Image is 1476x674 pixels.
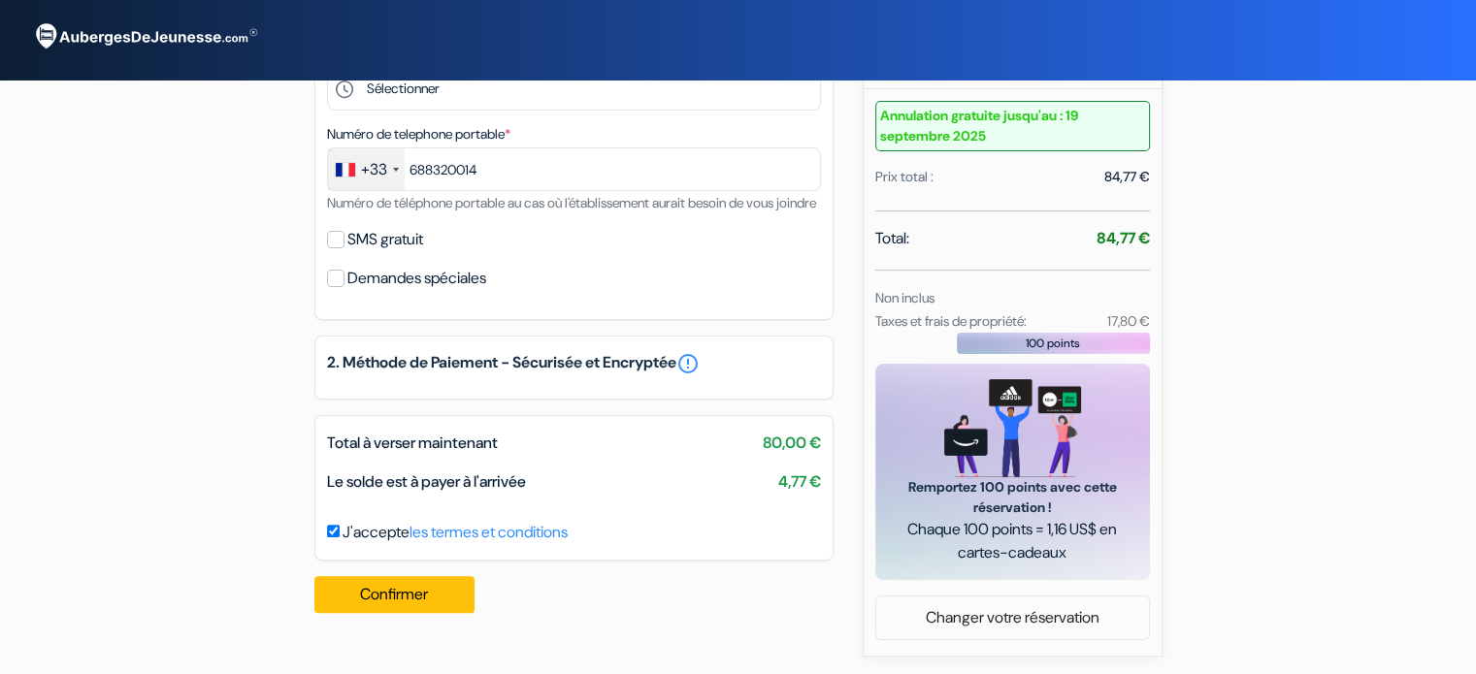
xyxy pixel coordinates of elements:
[1106,312,1149,330] small: 17,80 €
[875,227,909,250] span: Total:
[875,289,935,306] small: Non inclus
[327,433,498,453] span: Total à verser maintenant
[875,101,1150,151] small: Annulation gratuite jusqu'au : 19 septembre 2025
[1097,228,1150,248] strong: 84,77 €
[347,265,486,292] label: Demandes spéciales
[361,158,387,181] div: +33
[314,576,476,613] button: Confirmer
[327,352,821,375] h5: 2. Méthode de Paiement - Sécurisée et Encryptée
[1104,167,1150,187] div: 84,77 €
[327,124,510,144] label: Numéro de telephone portable
[327,471,526,492] span: Le solde est à payer à l'arrivée
[676,352,700,375] a: error_outline
[875,312,1027,330] small: Taxes et frais de propriété:
[875,167,934,187] div: Prix total :
[347,226,423,253] label: SMS gratuit
[1026,335,1080,352] span: 100 points
[328,148,405,190] div: France: +33
[876,599,1149,636] a: Changer votre réservation
[763,432,821,455] span: 80,00 €
[23,11,266,63] img: AubergesDeJeunesse.com
[343,521,568,544] label: J'accepte
[778,470,821,494] span: 4,77 €
[327,194,816,211] small: Numéro de téléphone portable au cas où l'établissement aurait besoin de vous joindre
[410,522,568,542] a: les termes et conditions
[899,518,1127,564] span: Chaque 100 points = 1,16 US$ en cartes-cadeaux
[899,477,1127,518] span: Remportez 100 points avec cette réservation !
[944,379,1081,477] img: gift_card_hero_new.png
